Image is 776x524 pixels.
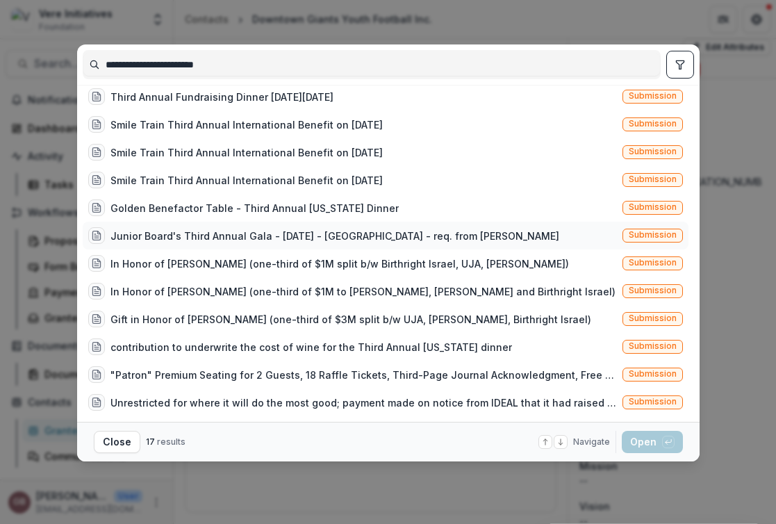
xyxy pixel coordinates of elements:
div: In Honor of [PERSON_NAME] (one-third of $1M to [PERSON_NAME], [PERSON_NAME] and Birthright Israel) [110,284,616,299]
div: Gift in Honor of [PERSON_NAME] (one-third of $3M split b/w UJA, [PERSON_NAME], Birthright Israel) [110,312,591,327]
button: toggle filters [666,51,694,79]
span: Submission [629,286,677,295]
button: Close [94,431,140,453]
span: Submission [629,258,677,268]
span: Submission [629,174,677,184]
span: Submission [629,202,677,212]
span: Submission [629,230,677,240]
span: Submission [629,397,677,407]
span: Submission [629,91,677,101]
span: Submission [629,147,677,156]
div: Third Annual Fundraising Dinner [DATE][DATE] [110,90,333,104]
div: Smile Train Third Annual International Benefit on [DATE] [110,173,383,188]
div: Junior Board's Third Annual Gala - [DATE] - [GEOGRAPHIC_DATA] - req. from [PERSON_NAME] [110,229,559,243]
span: results [157,436,185,447]
span: Submission [629,369,677,379]
div: "Patron" Premium Seating for 2 Guests, 18 Raffle Tickets, Third-Page Journal Acknowledgment, Free... [110,368,617,382]
span: Navigate [573,436,610,448]
button: Open [622,431,683,453]
span: Submission [629,341,677,351]
span: Submission [629,119,677,129]
div: In Honor of [PERSON_NAME] (one-third of $1M split b/w Birthright Israel, UJA, [PERSON_NAME]) [110,256,569,271]
div: Smile Train Third Annual International Benefit on [DATE] [110,145,383,160]
span: 17 [146,436,155,447]
div: contribution to underwrite the cost of wine for the Third Annual [US_STATE] dinner [110,340,512,354]
span: Submission [629,313,677,323]
div: Golden Benefactor Table - Third Annual [US_STATE] Dinner [110,201,399,215]
div: Smile Train Third Annual International Benefit on [DATE] [110,117,383,132]
div: Unrestricted for where it will do the most good; payment made on notice from IDEAL that it had ra... [110,395,617,410]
